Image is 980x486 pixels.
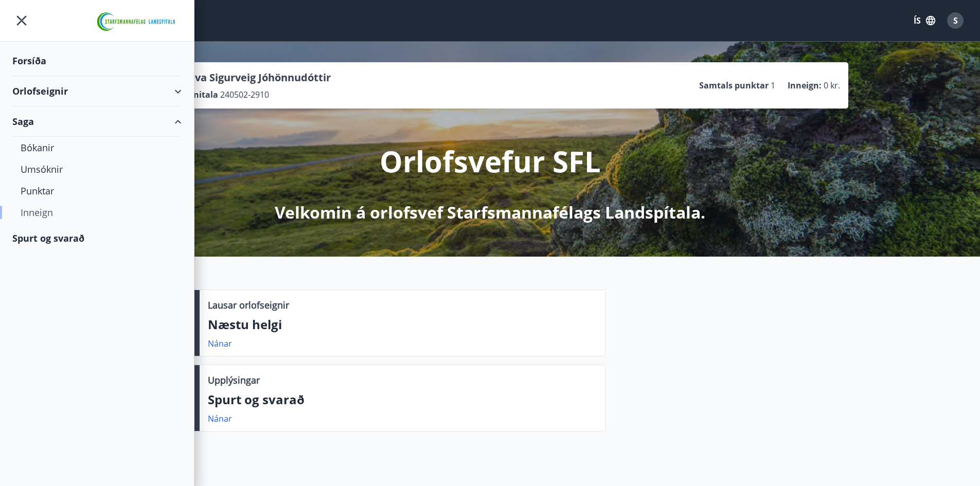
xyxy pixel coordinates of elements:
span: 0 kr. [824,80,840,91]
a: Nánar [208,338,232,349]
p: Lausar orlofseignir [208,298,289,312]
span: 240502-2910 [220,89,269,100]
span: S [953,15,958,26]
p: Kennitala [177,89,218,100]
p: Svava Sigurveig Jóhönnudóttir [177,70,331,85]
button: S [943,8,968,33]
p: Velkomin á orlofsvef Starfsmannafélags Landspítala. [275,201,705,224]
p: Samtals punktar [699,80,769,91]
img: union_logo [93,11,182,32]
button: ÍS [908,11,941,30]
p: Upplýsingar [208,373,260,387]
div: Forsíða [12,46,182,76]
div: Saga [12,106,182,137]
p: Inneign : [788,80,822,91]
div: Punktar [21,180,173,202]
a: Nánar [208,413,232,424]
p: Næstu helgi [208,316,597,333]
div: Orlofseignir [12,76,182,106]
div: Bókanir [21,137,173,158]
div: Umsóknir [21,158,173,180]
p: Spurt og svarað [208,391,597,408]
p: Orlofsvefur SFL [380,141,601,181]
div: Spurt og svarað [12,223,182,253]
div: Inneign [21,202,173,223]
button: menu [12,11,31,30]
span: 1 [771,80,775,91]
